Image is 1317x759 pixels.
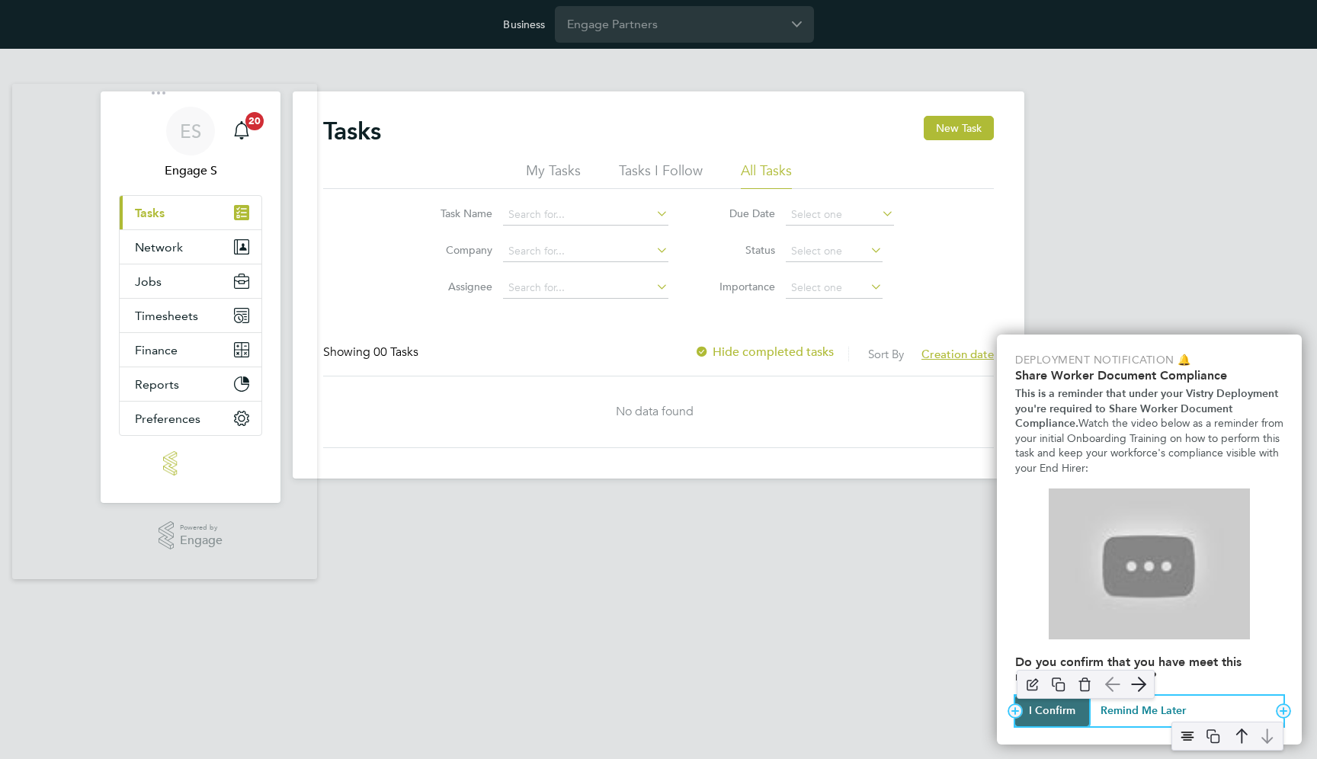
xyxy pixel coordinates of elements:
[1047,673,1070,696] img: copy-icon.svg
[1176,725,1199,748] img: align-center.svg
[1073,673,1096,696] img: delete-icon.svg
[323,344,421,360] div: Showing
[503,204,668,226] input: Search for...
[997,335,1302,745] div: Platform Back Online
[424,243,492,257] label: Company
[1099,696,1187,726] button: Remind Me Later
[1101,673,1124,696] img: arrow-left.svg
[1015,696,1089,726] button: I Confirm
[1127,673,1150,696] img: arrow-right.svg
[1015,488,1283,639] iframe: Managing & Automating Global Compliance Documents for Workers
[1256,725,1279,748] img: arrow-down.svg
[373,344,418,360] span: 00 Tasks
[1015,417,1287,475] span: Watch the video below as a reminder from your initial Onboarding Training on how to perform this ...
[786,204,894,226] input: Select one
[526,162,581,189] li: My Tasks
[424,280,492,293] label: Assignee
[1015,353,1283,368] p: Deployment Notification 🔔
[921,347,994,361] span: Creation date
[424,207,492,220] label: Task Name
[1202,725,1225,748] img: copy-icon.svg
[1021,673,1044,696] img: edit-icon.svg
[786,277,883,299] input: Select one
[323,404,986,420] div: No data found
[786,241,883,262] input: Select one
[707,243,775,257] label: Status
[741,162,792,189] li: All Tasks
[1015,368,1283,383] h2: Share Worker Document Compliance
[1015,387,1281,430] strong: This is a reminder that under your Vistry Deployment you're required to Share Worker Document Com...
[707,207,775,220] label: Due Date
[619,162,703,189] li: Tasks I Follow
[503,277,668,299] input: Search for...
[707,280,775,293] label: Importance
[924,116,994,140] button: New Task
[694,344,834,360] label: Hide completed tasks
[323,116,381,146] h2: Tasks
[1015,655,1245,684] strong: Do you confirm that you have meet this mandatory requirement?
[503,241,668,262] input: Search for...
[868,347,904,361] label: Sort By
[1230,725,1253,748] img: arrow-up.svg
